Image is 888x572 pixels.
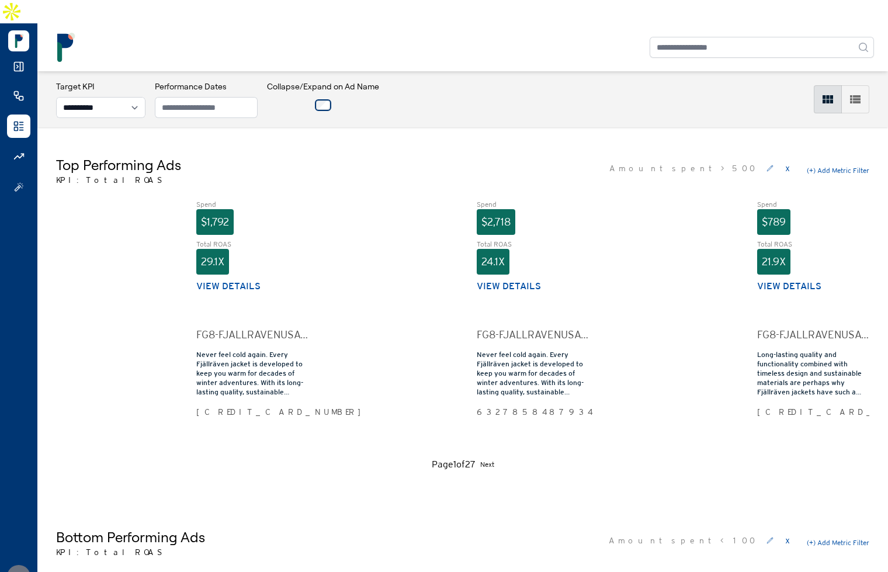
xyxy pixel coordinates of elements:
div: $2,718 [477,209,515,235]
button: x [783,159,792,178]
div: FG8-FJALLRAVENUSA-FACEBOOK-SOCIAL-OUTDOOR-PARKAS-CLOUDS-COLLECTION_li=102437 [196,327,308,343]
div: [CREDIT_CARD_NUMBER] [196,406,308,418]
div: FG8-FJALLRAVENUSA-FACEBOOK-SOCIAL-OUTDOOR-PARKAS-PARKASTORY-INSTANTEXP_li=102437 [757,327,869,343]
div: Spend [477,200,589,209]
h3: Target KPI [56,81,145,92]
div: 21.9X [757,249,790,275]
span: Amount spent > 500 [609,162,757,174]
div: Spend [757,200,869,209]
div: Total ROAS [477,240,589,249]
div: Total ROAS [196,240,308,249]
p: KPI: Total ROAS [56,546,205,558]
div: Total ROAS [757,240,869,249]
div: Never feel cold again. Every Fjällräven jacket is developed to keep you warm for decades of winte... [477,350,589,397]
div: 29.1X [196,249,229,275]
button: (+) Add Metric Filter [807,166,869,175]
button: View details [196,279,261,293]
div: Never feel cold again. Every Fjällräven jacket is developed to keep you warm for decades of winte... [196,350,308,397]
div: 24.1X [477,249,509,275]
h3: Performance Dates [155,81,258,92]
p: KPI: Total ROAS [56,174,181,186]
div: [CREDIT_CARD_NUMBER] [757,406,869,418]
h5: Bottom Performing Ads [56,528,205,546]
div: 6327858487934 [477,406,589,418]
div: $1,792 [196,209,234,235]
span: Amount spent < 100 [609,535,757,546]
button: View details [757,279,821,293]
button: x [783,531,792,550]
h3: Collapse/Expand on Ad Name [267,81,379,92]
div: $789 [757,209,790,235]
button: View details [477,279,541,293]
div: Page 1 of 27 [432,457,476,472]
div: Long-lasting quality and functionality combined with timeless design and sustainable materials ar... [757,350,869,397]
h5: Top Performing Ads [56,155,181,174]
div: FG8-FJALLRAVENUSA-FACEBOOK-SOCIAL-OUTDOOR-PARKAS-ROCK-COLLECTION_li=102437 [477,327,589,343]
img: Logo [8,30,29,51]
button: Next [480,457,494,472]
img: logo [51,33,81,62]
button: (+) Add Metric Filter [807,538,869,547]
div: Spend [196,200,308,209]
